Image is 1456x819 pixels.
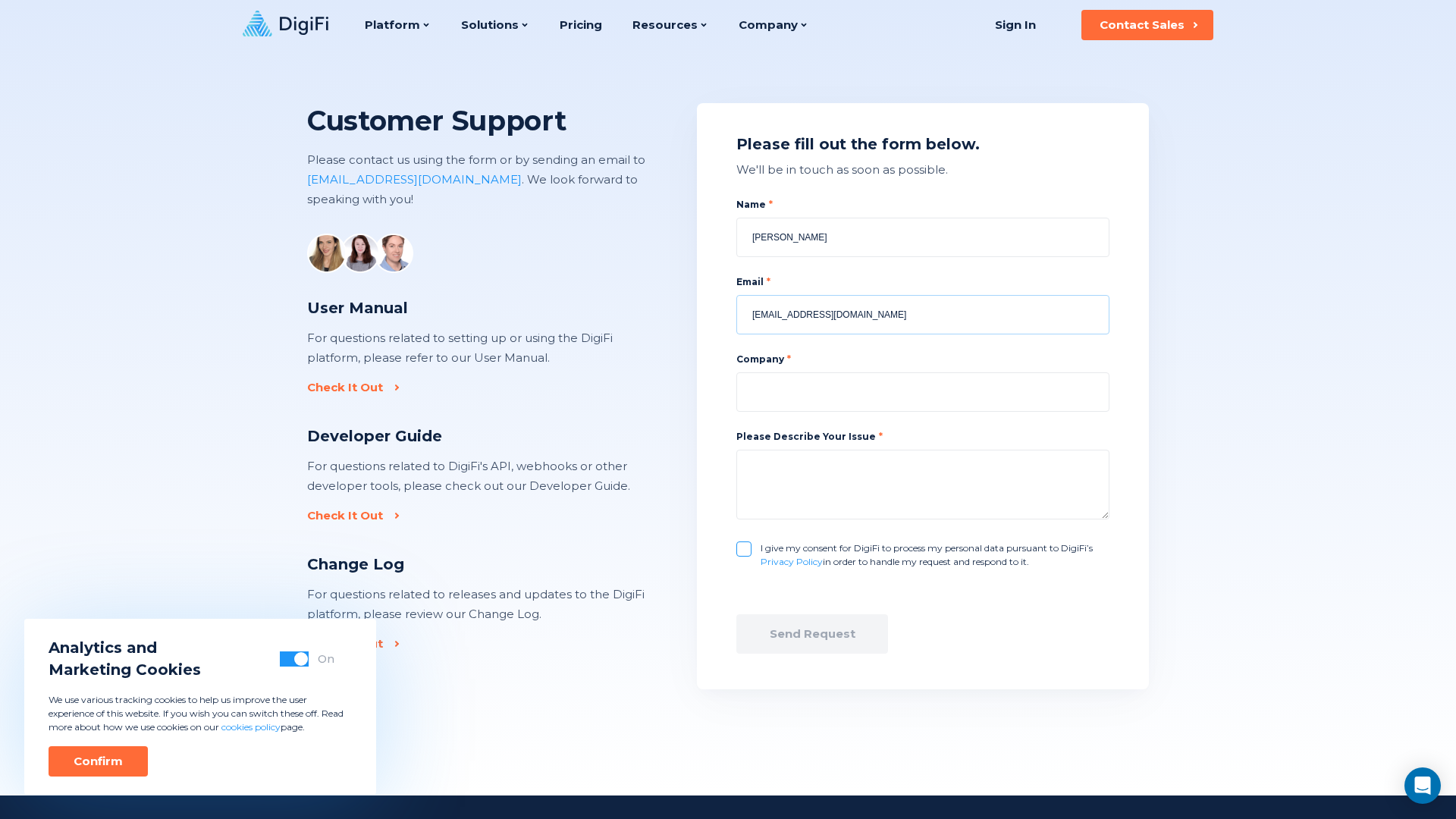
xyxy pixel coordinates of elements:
button: Confirm [49,746,148,777]
a: Privacy Policy [761,556,823,567]
button: Send Request [736,614,888,654]
div: Change Log [307,554,648,576]
label: I give my consent for DigiFi to process my personal data pursuant to DigiFi’s in order to handle ... [761,541,1109,569]
h2: Customer Support [307,103,674,138]
a: Check It Out [307,636,394,651]
div: Check It Out [307,380,383,395]
div: Open Intercom Messenger [1404,767,1441,804]
div: Confirm [74,754,123,769]
div: Developer Guide [307,425,648,447]
div: Send Request [770,626,855,642]
a: Check It Out [307,508,394,523]
a: cookies policy [221,721,281,733]
div: Check It Out [307,508,383,523]
span: Analytics and [49,637,201,659]
div: Contact Sales [1100,17,1185,33]
p: Please contact us using the form or by sending an email to . We look forward to speaking with you! [307,150,674,209]
div: For questions related to releases and updates to the DigiFi platform, please review our Change Log. [307,585,648,624]
div: Please fill out the form below. [736,133,1109,155]
div: For questions related to setting up or using the DigiFi platform, please refer to our User Manual. [307,328,648,368]
div: User Manual [307,297,648,319]
button: Contact Sales [1081,10,1213,40]
span: Marketing Cookies [49,659,201,681]
div: We'll be in touch as soon as possible. [736,160,1109,180]
img: avatar 1 [307,234,347,273]
a: Sign In [976,10,1054,40]
img: avatar 3 [374,234,413,273]
div: For questions related to DigiFi's API, webhooks or other developer tools, please check out our De... [307,457,648,496]
label: Email [736,275,1109,289]
label: Please Describe Your Issue [736,431,883,442]
label: Company [736,353,1109,366]
a: Check It Out [307,380,394,395]
a: [EMAIL_ADDRESS][DOMAIN_NAME] [307,172,522,187]
img: avatar 2 [340,234,380,273]
div: On [318,651,334,667]
p: We use various tracking cookies to help us improve the user experience of this website. If you wi... [49,693,352,734]
label: Name [736,198,1109,212]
